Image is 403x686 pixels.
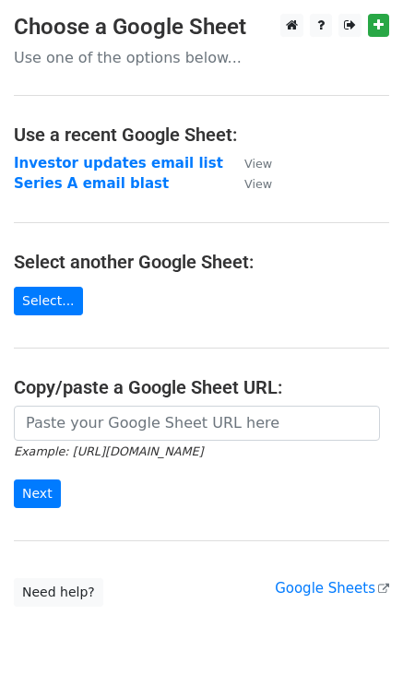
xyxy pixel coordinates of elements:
a: View [226,155,272,171]
small: View [244,157,272,171]
a: Select... [14,287,83,315]
a: Investor updates email list [14,155,223,171]
small: Example: [URL][DOMAIN_NAME] [14,444,203,458]
h4: Use a recent Google Sheet: [14,124,389,146]
input: Paste your Google Sheet URL here [14,406,380,441]
input: Next [14,479,61,508]
p: Use one of the options below... [14,48,389,67]
a: Need help? [14,578,103,607]
h3: Choose a Google Sheet [14,14,389,41]
a: Series A email blast [14,175,169,192]
a: Google Sheets [275,580,389,597]
small: View [244,177,272,191]
a: View [226,175,272,192]
h4: Copy/paste a Google Sheet URL: [14,376,389,398]
h4: Select another Google Sheet: [14,251,389,273]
